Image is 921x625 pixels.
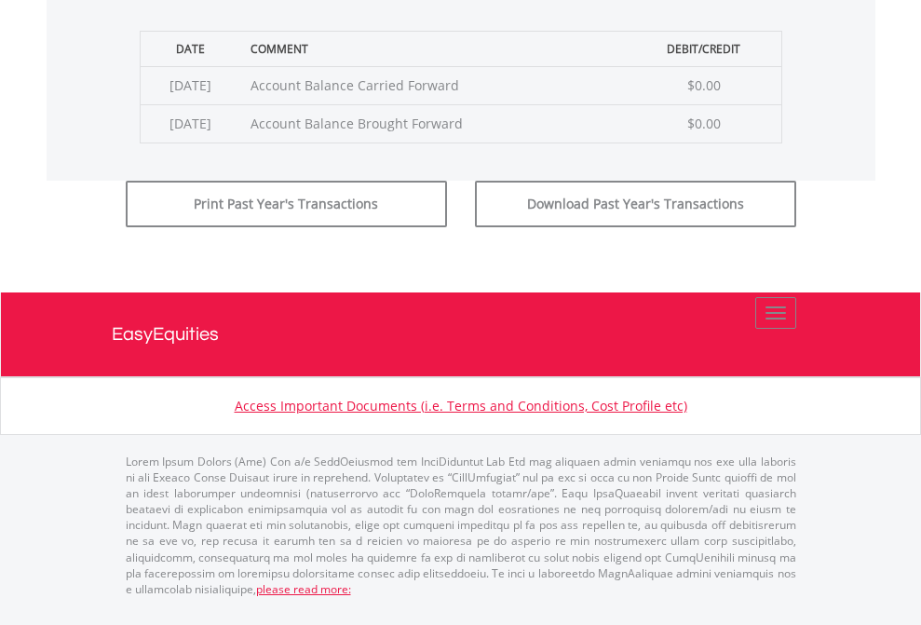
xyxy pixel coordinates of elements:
button: Print Past Year's Transactions [126,181,447,227]
a: Access Important Documents (i.e. Terms and Conditions, Cost Profile etc) [235,397,687,414]
span: $0.00 [687,115,721,132]
td: Account Balance Brought Forward [241,104,627,143]
button: Download Past Year's Transactions [475,181,796,227]
td: [DATE] [140,66,241,104]
th: Debit/Credit [627,31,781,66]
p: Lorem Ipsum Dolors (Ame) Con a/e SeddOeiusmod tem InciDiduntut Lab Etd mag aliquaen admin veniamq... [126,454,796,597]
span: $0.00 [687,76,721,94]
th: Comment [241,31,627,66]
td: [DATE] [140,104,241,143]
th: Date [140,31,241,66]
a: please read more: [256,581,351,597]
a: EasyEquities [112,292,810,376]
td: Account Balance Carried Forward [241,66,627,104]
